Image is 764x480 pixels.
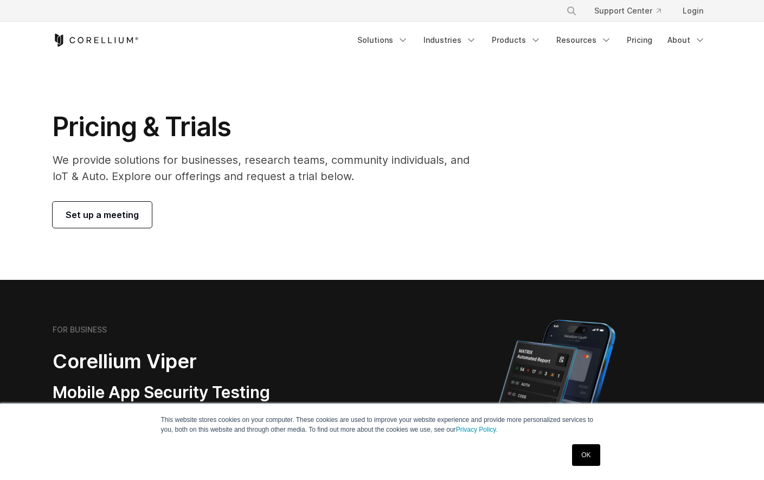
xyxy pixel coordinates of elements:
h6: FOR BUSINESS [53,325,107,335]
h3: Mobile App Security Testing [53,382,330,403]
a: Privacy Policy. [456,426,498,433]
p: We provide solutions for businesses, research teams, community individuals, and IoT & Auto. Explo... [53,152,485,184]
h1: Pricing & Trials [53,111,485,143]
div: Navigation Menu [351,30,712,50]
span: Set up a meeting [66,208,139,221]
a: OK [572,444,600,466]
a: Corellium Home [53,34,139,47]
a: Solutions [351,30,415,50]
h2: Corellium Viper [53,349,330,374]
a: Login [674,1,712,21]
a: Products [485,30,548,50]
a: Resources [550,30,618,50]
p: This website stores cookies on your computer. These cookies are used to improve your website expe... [161,415,604,434]
a: About [661,30,712,50]
a: Set up a meeting [53,202,152,228]
a: Pricing [620,30,659,50]
a: Support Center [586,1,670,21]
a: Industries [417,30,483,50]
button: Search [562,1,581,21]
div: Navigation Menu [553,1,712,21]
